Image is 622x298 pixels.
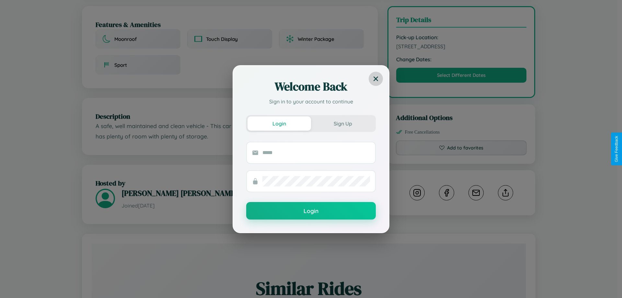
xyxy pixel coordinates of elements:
button: Login [246,202,376,220]
button: Sign Up [311,116,374,131]
p: Sign in to your account to continue [246,98,376,105]
div: Give Feedback [614,136,619,162]
h2: Welcome Back [246,79,376,94]
button: Login [248,116,311,131]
